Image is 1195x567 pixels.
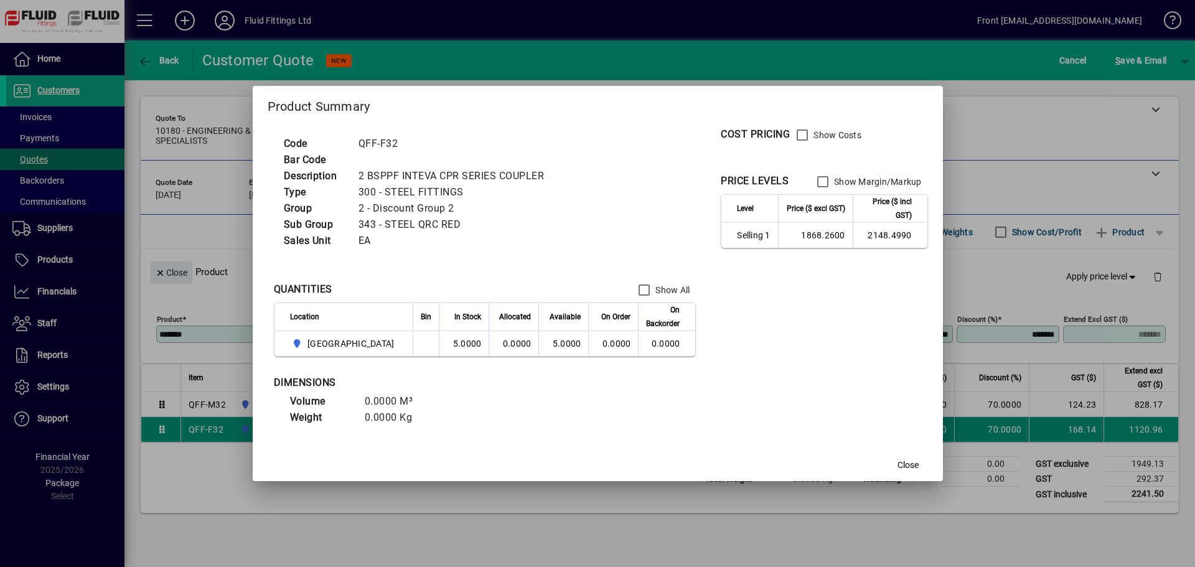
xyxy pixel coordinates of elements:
td: Code [278,136,352,152]
span: On Order [601,310,630,324]
td: Weight [284,410,358,426]
span: AUCKLAND [290,336,400,351]
td: 2148.4990 [853,223,927,248]
label: Show Costs [811,129,861,141]
td: 2 - Discount Group 2 [352,200,560,217]
span: [GEOGRAPHIC_DATA] [307,337,394,350]
div: QUANTITIES [274,282,332,297]
span: Close [897,459,919,472]
span: Level [737,202,754,215]
span: On Backorder [646,303,680,330]
span: 0.0000 [602,339,631,349]
td: 0.0000 [489,331,538,356]
div: PRICE LEVELS [721,174,789,189]
span: Available [550,310,581,324]
td: EA [352,233,560,249]
td: QFF-F32 [352,136,560,152]
div: DIMENSIONS [274,375,585,390]
span: Price ($ incl GST) [861,195,912,222]
td: 0.0000 Kg [358,410,433,426]
td: 0.0000 M³ [358,393,433,410]
td: 5.0000 [538,331,588,356]
td: 5.0000 [439,331,489,356]
td: Bar Code [278,152,352,168]
label: Show Margin/Markup [832,176,922,188]
span: Selling 1 [737,229,770,241]
label: Show All [653,284,690,296]
td: Volume [284,393,358,410]
td: Sales Unit [278,233,352,249]
td: Sub Group [278,217,352,233]
span: Location [290,310,319,324]
td: 0.0000 [638,331,695,356]
td: Description [278,168,352,184]
span: Bin [421,310,431,324]
span: Allocated [499,310,531,324]
td: Group [278,200,352,217]
span: In Stock [454,310,481,324]
td: 343 - STEEL QRC RED [352,217,560,233]
td: 300 - STEEL FITTINGS [352,184,560,200]
td: Type [278,184,352,200]
span: Price ($ excl GST) [787,202,845,215]
button: Close [888,454,928,476]
td: 1868.2600 [778,223,853,248]
h2: Product Summary [253,86,943,122]
td: 2 BSPPF INTEVA CPR SERIES COUPLER [352,168,560,184]
div: COST PRICING [721,127,790,142]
